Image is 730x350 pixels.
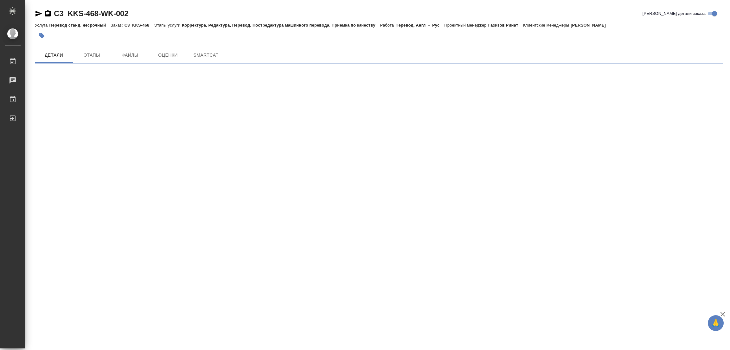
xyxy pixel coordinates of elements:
span: Файлы [115,51,145,59]
p: Этапы услуги [154,23,182,28]
p: Работа [380,23,396,28]
p: C3_KKS-468 [125,23,154,28]
p: Заказ: [111,23,124,28]
button: 🙏 [708,315,724,331]
a: C3_KKS-468-WK-002 [54,9,128,18]
span: Оценки [153,51,183,59]
p: Клиентские менеджеры [523,23,571,28]
button: Скопировать ссылку [44,10,52,17]
p: Услуга [35,23,49,28]
p: Корректура, Редактура, Перевод, Постредактура машинного перевода, Приёмка по качеству [182,23,380,28]
span: Этапы [77,51,107,59]
span: SmartCat [191,51,221,59]
p: Газизов Ринат [488,23,523,28]
span: 🙏 [710,316,721,330]
button: Добавить тэг [35,29,49,43]
p: [PERSON_NAME] [571,23,611,28]
p: Перевод, Англ → Рус [395,23,444,28]
span: Детали [39,51,69,59]
button: Скопировать ссылку для ЯМессенджера [35,10,42,17]
span: [PERSON_NAME] детали заказа [643,10,706,17]
p: Проектный менеджер [444,23,488,28]
p: Перевод станд. несрочный [49,23,111,28]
